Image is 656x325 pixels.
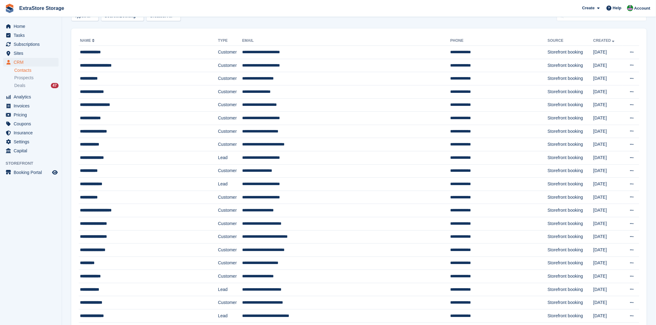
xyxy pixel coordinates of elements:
[548,164,593,178] td: Storefront booking
[218,178,242,191] td: Lead
[593,296,623,310] td: [DATE]
[3,146,59,155] a: menu
[593,112,623,125] td: [DATE]
[593,164,623,178] td: [DATE]
[582,5,595,11] span: Create
[548,257,593,270] td: Storefront booking
[593,283,623,296] td: [DATE]
[218,191,242,204] td: Customer
[51,83,59,88] div: 47
[218,112,242,125] td: Customer
[593,38,616,43] a: Created
[218,164,242,178] td: Customer
[6,160,62,167] span: Storefront
[5,4,14,13] img: stora-icon-8386f47178a22dfd0bd8f6a31ec36ba5ce8667c1dd55bd0f319d3a0aa187defe.svg
[548,98,593,112] td: Storefront booking
[593,59,623,72] td: [DATE]
[218,230,242,244] td: Customer
[14,146,51,155] span: Capital
[593,191,623,204] td: [DATE]
[548,310,593,323] td: Storefront booking
[548,46,593,59] td: Storefront booking
[548,230,593,244] td: Storefront booking
[14,58,51,67] span: CRM
[218,204,242,217] td: Customer
[3,128,59,137] a: menu
[548,244,593,257] td: Storefront booking
[14,168,51,177] span: Booking Portal
[218,283,242,296] td: Lead
[218,217,242,230] td: Customer
[3,49,59,58] a: menu
[593,217,623,230] td: [DATE]
[3,137,59,146] a: menu
[14,110,51,119] span: Pricing
[218,138,242,151] td: Customer
[14,67,59,73] a: Contacts
[218,85,242,98] td: Customer
[218,125,242,138] td: Customer
[14,137,51,146] span: Settings
[14,75,59,81] a: Prospects
[593,230,623,244] td: [DATE]
[450,36,548,46] th: Phone
[548,270,593,283] td: Storefront booking
[218,244,242,257] td: Customer
[242,36,450,46] th: Email
[593,178,623,191] td: [DATE]
[218,257,242,270] td: Customer
[14,102,51,110] span: Invoices
[14,82,59,89] a: Deals 47
[593,85,623,98] td: [DATE]
[593,98,623,112] td: [DATE]
[548,85,593,98] td: Storefront booking
[3,93,59,101] a: menu
[218,46,242,59] td: Customer
[548,112,593,125] td: Storefront booking
[548,72,593,85] td: Storefront booking
[548,296,593,310] td: Storefront booking
[3,119,59,128] a: menu
[14,40,51,49] span: Subscriptions
[14,119,51,128] span: Coupons
[634,5,650,11] span: Account
[14,128,51,137] span: Insurance
[593,125,623,138] td: [DATE]
[548,191,593,204] td: Storefront booking
[218,98,242,112] td: Customer
[51,169,59,176] a: Preview store
[548,217,593,230] td: Storefront booking
[17,3,67,13] a: ExtraStore Storage
[14,93,51,101] span: Analytics
[548,125,593,138] td: Storefront booking
[218,36,242,46] th: Type
[548,283,593,296] td: Storefront booking
[3,168,59,177] a: menu
[593,204,623,217] td: [DATE]
[3,58,59,67] a: menu
[14,31,51,40] span: Tasks
[3,110,59,119] a: menu
[548,36,593,46] th: Source
[218,310,242,323] td: Lead
[593,46,623,59] td: [DATE]
[548,59,593,72] td: Storefront booking
[218,270,242,283] td: Customer
[548,204,593,217] td: Storefront booking
[80,38,96,43] a: Name
[14,75,33,81] span: Prospects
[3,22,59,31] a: menu
[3,40,59,49] a: menu
[3,31,59,40] a: menu
[593,138,623,151] td: [DATE]
[14,22,51,31] span: Home
[218,72,242,85] td: Customer
[14,49,51,58] span: Sites
[593,244,623,257] td: [DATE]
[593,72,623,85] td: [DATE]
[14,83,25,89] span: Deals
[548,178,593,191] td: Storefront booking
[593,151,623,164] td: [DATE]
[548,138,593,151] td: Storefront booking
[218,151,242,164] td: Lead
